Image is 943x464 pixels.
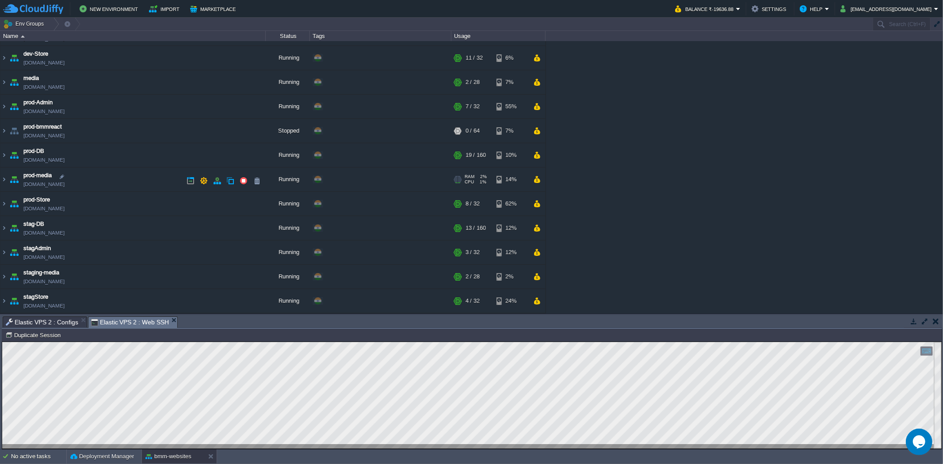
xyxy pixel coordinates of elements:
[23,131,65,140] span: [DOMAIN_NAME]
[1,31,265,41] div: Name
[5,331,63,339] button: Duplicate Session
[8,143,20,167] img: AMDAwAAAACH5BAEAAAAALAAAAAABAAEAAAICRAEAOw==
[840,4,934,14] button: [EMAIL_ADDRESS][DOMAIN_NAME]
[23,244,51,253] a: stagAdmin
[0,46,8,70] img: AMDAwAAAACH5BAEAAAAALAAAAAABAAEAAAICRAEAOw==
[266,70,310,94] div: Running
[80,4,141,14] button: New Environment
[23,253,65,262] span: [DOMAIN_NAME]
[466,95,480,118] div: 7 / 32
[0,167,8,191] img: AMDAwAAAACH5BAEAAAAALAAAAAABAAEAAAICRAEAOw==
[23,58,65,67] span: [DOMAIN_NAME]
[466,143,486,167] div: 19 / 160
[266,289,310,313] div: Running
[496,289,525,313] div: 24%
[6,317,78,327] span: Elastic VPS 2 : Configs
[266,95,310,118] div: Running
[21,35,25,38] img: AMDAwAAAACH5BAEAAAAALAAAAAABAAEAAAICRAEAOw==
[23,301,65,310] span: [DOMAIN_NAME]
[23,268,59,277] span: staging-media
[477,179,486,185] span: 1%
[466,216,486,240] div: 13 / 160
[23,147,44,156] a: prod-DB
[3,18,47,30] button: Env Groups
[266,46,310,70] div: Running
[0,143,8,167] img: AMDAwAAAACH5BAEAAAAALAAAAAABAAEAAAICRAEAOw==
[23,293,48,301] a: stagStore
[3,4,63,15] img: CloudJiffy
[0,216,8,240] img: AMDAwAAAACH5BAEAAAAALAAAAAABAAEAAAICRAEAOw==
[145,452,191,461] button: bmm-websites
[466,192,480,216] div: 8 / 32
[496,46,525,70] div: 6%
[266,240,310,264] div: Running
[23,220,44,228] a: stag-DB
[0,240,8,264] img: AMDAwAAAACH5BAEAAAAALAAAAAABAAEAAAICRAEAOw==
[752,4,789,14] button: Settings
[906,429,934,455] iframe: chat widget
[8,216,20,240] img: AMDAwAAAACH5BAEAAAAALAAAAAABAAEAAAICRAEAOw==
[8,46,20,70] img: AMDAwAAAACH5BAEAAAAALAAAAAABAAEAAAICRAEAOw==
[496,192,525,216] div: 62%
[266,216,310,240] div: Running
[149,4,182,14] button: Import
[266,167,310,191] div: Running
[23,180,65,189] a: [DOMAIN_NAME]
[8,167,20,191] img: AMDAwAAAACH5BAEAAAAALAAAAAABAAEAAAICRAEAOw==
[23,171,52,180] a: prod-media
[0,192,8,216] img: AMDAwAAAACH5BAEAAAAALAAAAAABAAEAAAICRAEAOw==
[675,4,736,14] button: Balance ₹-19636.88
[0,95,8,118] img: AMDAwAAAACH5BAEAAAAALAAAAAABAAEAAAICRAEAOw==
[8,70,20,94] img: AMDAwAAAACH5BAEAAAAALAAAAAABAAEAAAICRAEAOw==
[23,74,39,83] a: media
[466,46,483,70] div: 11 / 32
[23,122,62,131] span: prod-bmmreact
[0,265,8,289] img: AMDAwAAAACH5BAEAAAAALAAAAAABAAEAAAICRAEAOw==
[465,174,474,179] span: RAM
[466,240,480,264] div: 3 / 32
[0,70,8,94] img: AMDAwAAAACH5BAEAAAAALAAAAAABAAEAAAICRAEAOw==
[496,143,525,167] div: 10%
[8,289,20,313] img: AMDAwAAAACH5BAEAAAAALAAAAAABAAEAAAICRAEAOw==
[800,4,825,14] button: Help
[0,289,8,313] img: AMDAwAAAACH5BAEAAAAALAAAAAABAAEAAAICRAEAOw==
[23,49,48,58] a: dev-Store
[8,240,20,264] img: AMDAwAAAACH5BAEAAAAALAAAAAABAAEAAAICRAEAOw==
[310,31,451,41] div: Tags
[8,119,20,143] img: AMDAwAAAACH5BAEAAAAALAAAAAABAAEAAAICRAEAOw==
[8,95,20,118] img: AMDAwAAAACH5BAEAAAAALAAAAAABAAEAAAICRAEAOw==
[190,4,238,14] button: Marketplace
[23,98,53,107] a: prod-Admin
[496,240,525,264] div: 12%
[496,119,525,143] div: 7%
[266,31,309,41] div: Status
[496,216,525,240] div: 12%
[23,228,65,237] span: [DOMAIN_NAME]
[466,70,480,94] div: 2 / 28
[8,192,20,216] img: AMDAwAAAACH5BAEAAAAALAAAAAABAAEAAAICRAEAOw==
[23,195,50,204] a: prod-Store
[466,289,480,313] div: 4 / 32
[466,265,480,289] div: 2 / 28
[496,167,525,191] div: 14%
[266,119,310,143] div: Stopped
[478,174,487,179] span: 2%
[266,192,310,216] div: Running
[0,119,8,143] img: AMDAwAAAACH5BAEAAAAALAAAAAABAAEAAAICRAEAOw==
[452,31,545,41] div: Usage
[496,265,525,289] div: 2%
[496,70,525,94] div: 7%
[23,277,65,286] a: [DOMAIN_NAME]
[91,317,169,328] span: Elastic VPS 2 : Web SSH
[23,156,65,164] span: [DOMAIN_NAME]
[23,83,65,91] a: [DOMAIN_NAME]
[466,119,480,143] div: 0 / 64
